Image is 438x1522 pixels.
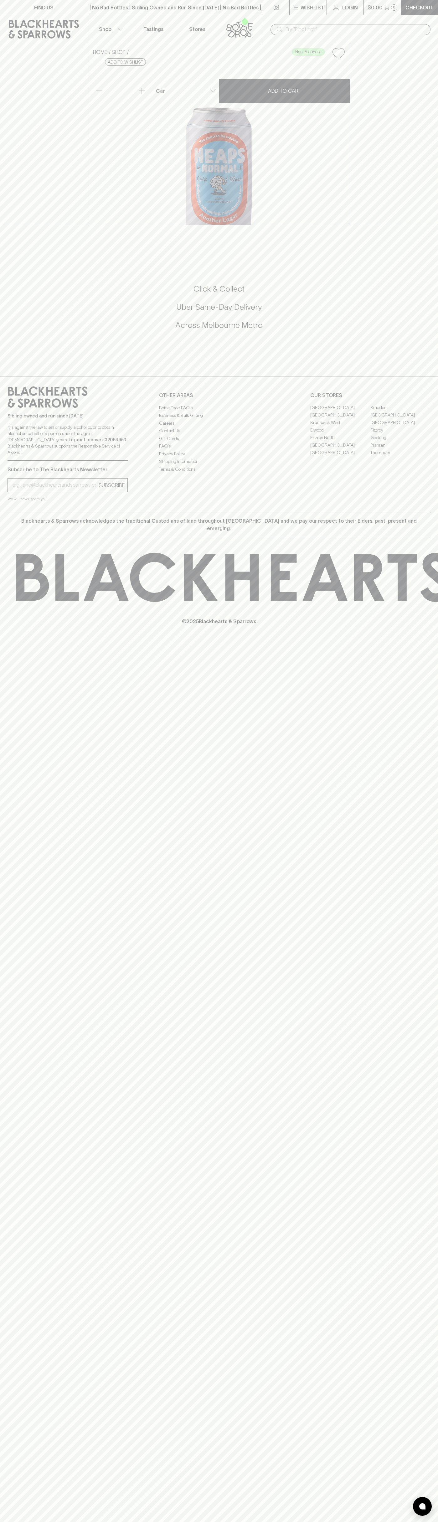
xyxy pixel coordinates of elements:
[112,49,126,55] a: SHOP
[8,259,430,364] div: Call to action block
[105,58,146,66] button: Add to wishlist
[310,412,370,419] a: [GEOGRAPHIC_DATA]
[8,424,128,455] p: It is against the law to sell or supply alcohol to, or to obtain alcohol on behalf of a person un...
[153,85,219,97] div: Can
[96,479,127,492] button: SUBSCRIBE
[310,404,370,412] a: [GEOGRAPHIC_DATA]
[310,442,370,449] a: [GEOGRAPHIC_DATA]
[370,427,430,434] a: Fitzroy
[370,412,430,419] a: [GEOGRAPHIC_DATA]
[370,442,430,449] a: Prahran
[8,413,128,419] p: Sibling owned and run since [DATE]
[159,427,279,435] a: Contact Us
[189,25,205,33] p: Stores
[99,481,125,489] p: SUBSCRIBE
[12,517,426,532] p: Blackhearts & Sparrows acknowledges the traditional Custodians of land throughout [GEOGRAPHIC_DAT...
[370,434,430,442] a: Geelong
[34,4,54,11] p: FIND US
[219,79,350,103] button: ADD TO CART
[310,434,370,442] a: Fitzroy North
[159,391,279,399] p: OTHER AREAS
[370,449,430,457] a: Thornbury
[13,480,96,490] input: e.g. jane@blackheartsandsparrows.com.au
[159,435,279,442] a: Gift Cards
[370,404,430,412] a: Braddon
[99,25,111,33] p: Shop
[143,25,163,33] p: Tastings
[405,4,434,11] p: Checkout
[156,87,166,95] p: Can
[175,15,219,43] a: Stores
[342,4,358,11] p: Login
[330,46,347,62] button: Add to wishlist
[69,437,126,442] strong: Liquor License #32064953
[310,419,370,427] a: Brunswick West
[159,458,279,465] a: Shipping Information
[131,15,175,43] a: Tastings
[419,1503,425,1509] img: bubble-icon
[159,443,279,450] a: FAQ's
[286,24,425,34] input: Try "Pinot noir"
[310,391,430,399] p: OUR STORES
[292,49,325,55] span: Non-Alcoholic
[370,419,430,427] a: [GEOGRAPHIC_DATA]
[159,450,279,458] a: Privacy Policy
[8,466,128,473] p: Subscribe to The Blackhearts Newsletter
[159,419,279,427] a: Careers
[310,449,370,457] a: [GEOGRAPHIC_DATA]
[268,87,301,95] p: ADD TO CART
[159,465,279,473] a: Terms & Conditions
[8,320,430,330] h5: Across Melbourne Metro
[88,64,350,225] img: 79952.png
[301,4,324,11] p: Wishlist
[393,6,395,9] p: 0
[159,404,279,412] a: Bottle Drop FAQ's
[8,284,430,294] h5: Click & Collect
[368,4,383,11] p: $0.00
[8,496,128,502] p: We will never spam you
[310,427,370,434] a: Elwood
[88,15,132,43] button: Shop
[159,412,279,419] a: Business & Bulk Gifting
[93,49,107,55] a: HOME
[8,302,430,312] h5: Uber Same-Day Delivery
